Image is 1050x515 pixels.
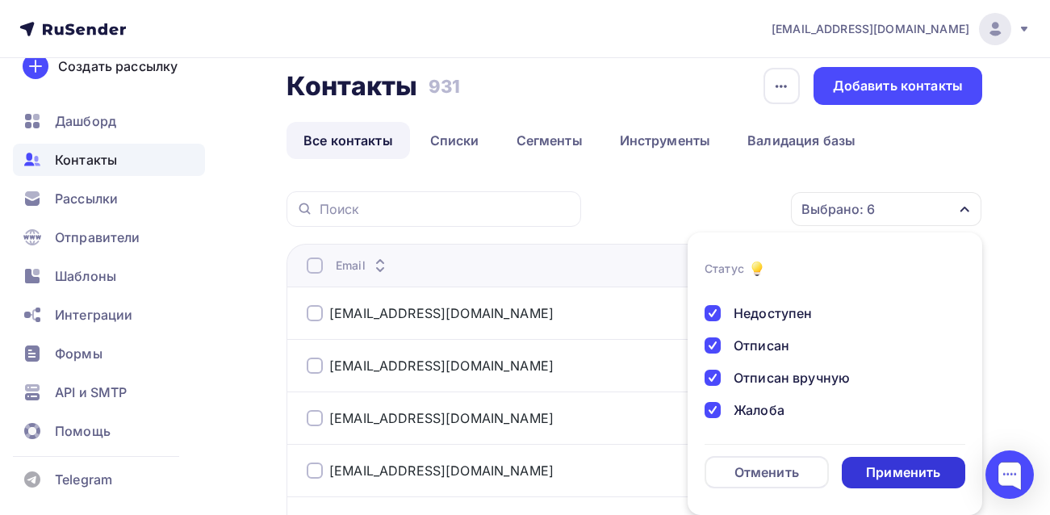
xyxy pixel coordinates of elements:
[866,463,940,482] div: Применить
[790,191,982,227] button: Выбрано: 6
[13,182,205,215] a: Рассылки
[13,260,205,292] a: Шаблоны
[55,189,118,208] span: Рассылки
[55,421,111,441] span: Помощь
[320,200,571,218] input: Поиск
[287,122,410,159] a: Все контакты
[55,150,117,170] span: Контакты
[329,463,554,479] a: [EMAIL_ADDRESS][DOMAIN_NAME]
[58,57,178,76] div: Создать рассылку
[55,470,112,489] span: Telegram
[772,13,1031,45] a: [EMAIL_ADDRESS][DOMAIN_NAME]
[801,199,875,219] div: Выбрано: 6
[734,336,789,355] div: Отписан
[730,122,872,159] a: Валидация базы
[734,463,799,482] div: Отменить
[13,105,205,137] a: Дашборд
[833,77,963,95] div: Добавить контакты
[55,111,116,131] span: Дашборд
[55,266,116,286] span: Шаблоны
[55,228,140,247] span: Отправители
[13,221,205,253] a: Отправители
[55,383,127,402] span: API и SMTP
[336,257,390,274] div: Email
[329,358,554,374] a: [EMAIL_ADDRESS][DOMAIN_NAME]
[734,368,850,387] div: Отписан вручную
[429,75,460,98] h3: 931
[329,305,554,321] a: [EMAIL_ADDRESS][DOMAIN_NAME]
[734,400,784,420] div: Жалоба
[55,344,102,363] span: Формы
[705,261,744,277] div: Статус
[413,122,496,159] a: Списки
[688,232,982,515] ul: Выбрано: 6
[287,70,417,103] h2: Контакты
[603,122,728,159] a: Инструменты
[55,305,132,324] span: Интеграции
[13,144,205,176] a: Контакты
[772,21,969,37] span: [EMAIL_ADDRESS][DOMAIN_NAME]
[734,304,812,323] div: Недоступен
[500,122,600,159] a: Сегменты
[329,410,554,426] a: [EMAIL_ADDRESS][DOMAIN_NAME]
[13,337,205,370] a: Формы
